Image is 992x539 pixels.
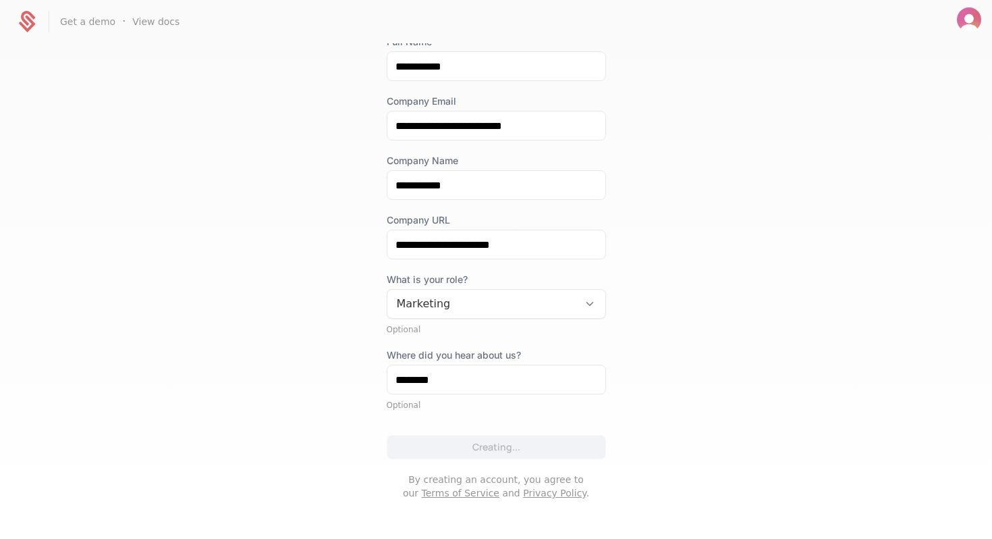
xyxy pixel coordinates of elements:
a: View docs [132,15,180,28]
p: By creating an account, you agree to our and . [387,473,606,500]
a: Get a demo [60,15,115,28]
button: Open user button [957,7,981,32]
label: Company Email [387,95,606,108]
label: Company URL [387,213,606,227]
button: Creating... [387,435,606,459]
div: Optional [387,324,606,335]
label: Company Name [387,154,606,168]
a: Terms of Service [422,488,499,498]
img: 's logo [957,7,981,32]
span: · [122,14,126,30]
span: What is your role? [387,273,606,286]
div: Optional [387,400,606,411]
a: Privacy Policy [523,488,586,498]
label: Where did you hear about us? [387,349,606,362]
